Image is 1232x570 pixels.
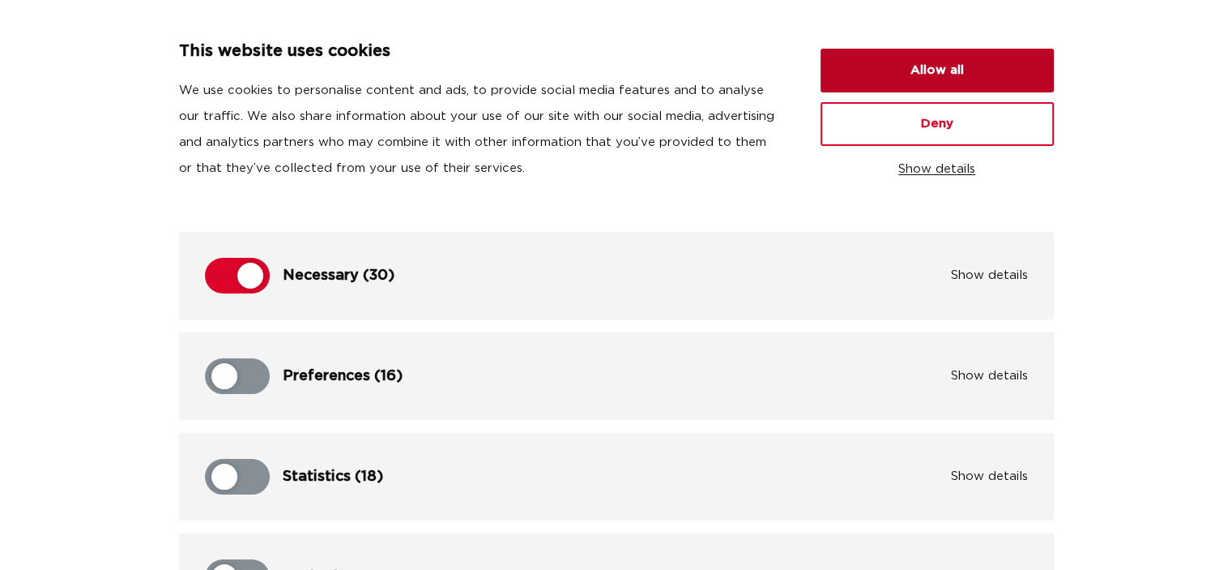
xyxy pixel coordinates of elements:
p: Preferences [283,369,403,384]
button: Show details [951,469,1028,484]
button: Allow all [821,49,1054,92]
button: Show details [821,156,1054,183]
p: This website uses cookies [179,39,782,65]
button: Show details [951,369,1028,384]
p: Statistics [283,469,383,484]
button: Show details [951,268,1028,283]
p: We use cookies to personalise content and ads, to provide social media features and to analyse ou... [179,78,782,182]
p: Necessary [283,268,394,283]
button: Deny [821,102,1054,146]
